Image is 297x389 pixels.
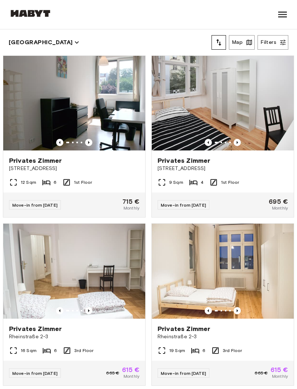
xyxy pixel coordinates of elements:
span: [STREET_ADDRESS] [158,165,288,172]
span: Move-in from [DATE] [161,371,206,376]
a: Marketing picture of unit DE-01-232-03MPrevious imagePrevious imagePrivates Zimmer[STREET_ADDRESS... [151,55,294,218]
img: Marketing picture of unit DE-01-090-02M [152,224,294,318]
span: 3rd Floor [74,347,93,354]
button: Previous image [56,307,63,314]
span: 4 [201,179,204,186]
img: Marketing picture of unit DE-01-232-03M [152,56,294,150]
span: Rheinstraße 2-3 [9,333,139,340]
span: Privates Zimmer [9,156,62,165]
a: Marketing picture of unit DE-01-090-02MPrevious imagePrevious imagePrivates ZimmerRheinstraße 2-3... [151,223,294,385]
span: 16 Sqm [21,347,37,354]
span: Move-in from [DATE] [161,202,206,208]
span: 695 € [269,198,288,205]
span: 615 € [271,367,288,373]
button: Previous image [234,139,241,146]
button: Map [229,35,255,50]
span: 9 Sqm [169,179,183,186]
span: 665 € [255,370,268,376]
span: [STREET_ADDRESS] [9,165,139,172]
button: tune [212,35,226,50]
button: Filters [258,35,288,50]
img: Marketing picture of unit DE-01-041-02M [3,56,145,150]
span: Monthly [272,205,288,211]
span: 6 [202,347,205,354]
span: Monthly [124,373,139,380]
span: 3rd Floor [223,347,242,354]
span: 12 Sqm [21,179,36,186]
img: Marketing picture of unit DE-01-090-05M [3,224,145,318]
span: 6 [54,179,57,186]
a: Marketing picture of unit DE-01-041-02MPrevious imagePrevious imagePrivates Zimmer[STREET_ADDRESS... [3,55,146,218]
button: Previous image [205,307,212,314]
span: Rheinstraße 2-3 [158,333,288,340]
span: Move-in from [DATE] [12,371,58,376]
span: Move-in from [DATE] [12,202,58,208]
button: Previous image [56,139,63,146]
a: Marketing picture of unit DE-01-090-05MPrevious imagePrevious imagePrivates ZimmerRheinstraße 2-3... [3,223,146,385]
span: 1st Floor [74,179,92,186]
button: Previous image [85,307,92,314]
span: Privates Zimmer [158,156,210,165]
span: 615 € [122,367,139,373]
span: 1st Floor [221,179,239,186]
span: Monthly [124,205,139,211]
span: Monthly [272,373,288,380]
img: Habyt [9,10,52,17]
span: Privates Zimmer [158,324,210,333]
span: Privates Zimmer [9,324,62,333]
button: Previous image [234,307,241,314]
button: Previous image [85,139,92,146]
span: 665 € [106,370,119,376]
button: [GEOGRAPHIC_DATA] [9,37,79,47]
span: 19 Sqm [169,347,185,354]
span: 6 [54,347,57,354]
span: 715 € [122,198,139,205]
button: Previous image [205,139,212,146]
